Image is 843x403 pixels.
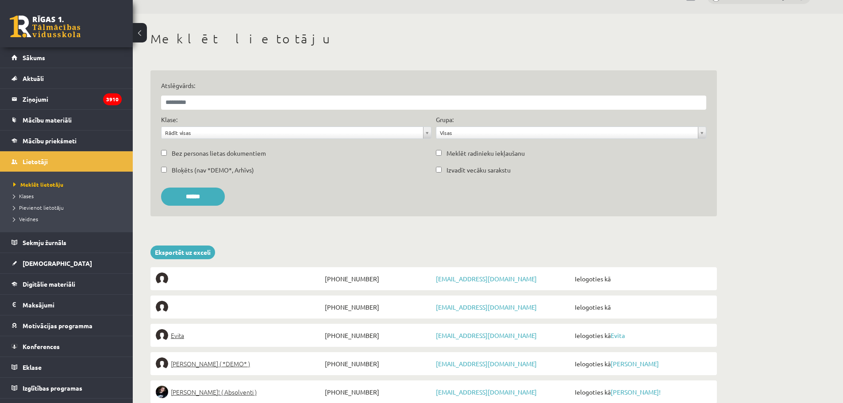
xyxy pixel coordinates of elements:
a: Rīgas 1. Tālmācības vidusskola [10,15,81,38]
a: Maksājumi [12,295,122,315]
a: Ziņojumi3910 [12,89,122,109]
legend: Ziņojumi [23,89,122,109]
a: [PERSON_NAME]! ( Absolventi ) [156,386,323,398]
a: [DEMOGRAPHIC_DATA] [12,253,122,273]
span: [PHONE_NUMBER] [323,357,434,370]
a: [PERSON_NAME]! [611,388,661,396]
span: Ielogoties kā [573,357,712,370]
a: Veidnes [13,215,124,223]
span: Konferences [23,342,60,350]
span: [PERSON_NAME] ( *DEMO* ) [171,357,250,370]
label: Atslēgvārds: [161,81,706,90]
span: Mācību materiāli [23,116,72,124]
a: [PERSON_NAME] [611,360,659,368]
span: Lietotāji [23,157,48,165]
span: [PHONE_NUMBER] [323,386,434,398]
a: Meklēt lietotāju [13,180,124,188]
a: Sākums [12,47,122,68]
a: Aktuāli [12,68,122,88]
a: [EMAIL_ADDRESS][DOMAIN_NAME] [436,275,537,283]
a: Mācību priekšmeti [12,130,122,151]
a: Pievienot lietotāju [13,203,124,211]
span: Ielogoties kā [573,301,712,313]
span: [PHONE_NUMBER] [323,273,434,285]
span: Motivācijas programma [23,322,92,330]
a: Evita [611,331,625,339]
span: [DEMOGRAPHIC_DATA] [23,259,92,267]
span: Ielogoties kā [573,386,712,398]
a: Lietotāji [12,151,122,172]
a: Eksportēt uz exceli [150,246,215,259]
span: Mācību priekšmeti [23,137,77,145]
label: Izvadīt vecāku sarakstu [447,165,511,175]
a: [EMAIL_ADDRESS][DOMAIN_NAME] [436,360,537,368]
span: [PHONE_NUMBER] [323,301,434,313]
a: Sekmju žurnāls [12,232,122,253]
a: Rādīt visas [162,127,431,138]
a: Klases [13,192,124,200]
span: Sekmju žurnāls [23,238,66,246]
span: Aktuāli [23,74,44,82]
label: Meklēt radinieku iekļaušanu [447,149,525,158]
label: Klase: [161,115,177,124]
a: Konferences [12,336,122,357]
label: Bloķēts (nav *DEMO*, Arhīvs) [172,165,254,175]
img: Sofija Anrio-Karlauska! [156,386,168,398]
span: Meklēt lietotāju [13,181,63,188]
span: Evita [171,329,184,342]
a: Motivācijas programma [12,315,122,336]
a: Evita [156,329,323,342]
span: Eklase [23,363,42,371]
span: Ielogoties kā [573,329,712,342]
span: Rādīt visas [165,127,420,138]
span: [PHONE_NUMBER] [323,329,434,342]
label: Bez personas lietas dokumentiem [172,149,266,158]
img: Elīna Elizabete Ancveriņa [156,357,168,370]
i: 3910 [103,93,122,105]
a: [EMAIL_ADDRESS][DOMAIN_NAME] [436,331,537,339]
span: Visas [440,127,694,138]
a: Digitālie materiāli [12,274,122,294]
span: Ielogoties kā [573,273,712,285]
a: Eklase [12,357,122,377]
legend: Maksājumi [23,295,122,315]
span: Izglītības programas [23,384,82,392]
a: [EMAIL_ADDRESS][DOMAIN_NAME] [436,388,537,396]
span: Digitālie materiāli [23,280,75,288]
a: Izglītības programas [12,378,122,398]
span: Pievienot lietotāju [13,204,64,211]
span: Veidnes [13,215,38,223]
a: [PERSON_NAME] ( *DEMO* ) [156,357,323,370]
label: Grupa: [436,115,454,124]
span: Sākums [23,54,45,61]
span: Klases [13,192,34,200]
a: Mācību materiāli [12,110,122,130]
a: Visas [436,127,706,138]
img: Evita [156,329,168,342]
span: [PERSON_NAME]! ( Absolventi ) [171,386,257,398]
a: [EMAIL_ADDRESS][DOMAIN_NAME] [436,303,537,311]
h1: Meklēt lietotāju [150,31,717,46]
